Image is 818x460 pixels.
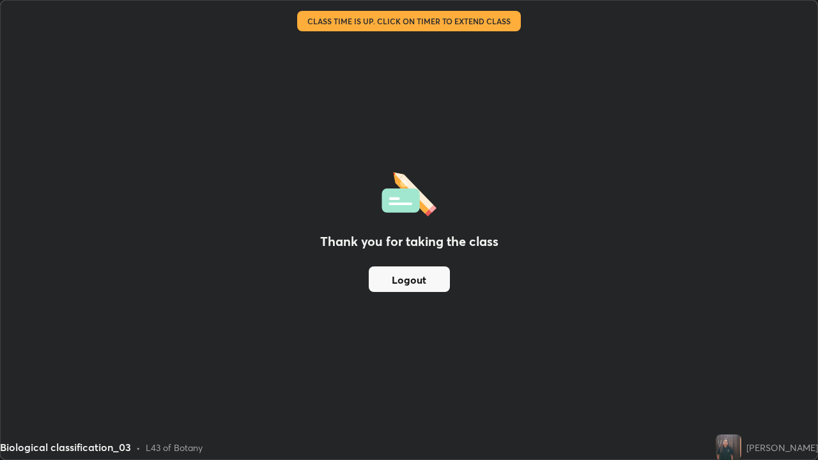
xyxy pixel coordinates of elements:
[136,441,141,454] div: •
[146,441,203,454] div: L43 of Botany
[320,232,498,251] h2: Thank you for taking the class
[716,434,741,460] img: 815e494cd96e453d976a72106007bfc6.jpg
[382,168,436,217] img: offlineFeedback.1438e8b3.svg
[746,441,818,454] div: [PERSON_NAME]
[369,266,450,292] button: Logout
